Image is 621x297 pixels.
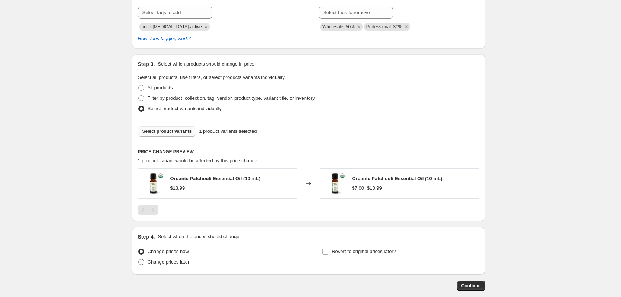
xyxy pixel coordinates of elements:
[158,233,239,240] p: Select when the prices should change
[366,24,402,29] span: Professional_30%
[138,149,479,155] h6: PRICE CHANGE PREVIEW
[199,128,257,135] span: 1 product variants selected
[148,95,315,101] span: Filter by product, collection, tag, vendor, product type, variant title, or inventory
[142,24,202,29] span: price-change-job-active
[322,24,355,29] span: Wholesale_50%
[352,176,443,181] span: Organic Patchouli Essential Oil (10 mL)
[170,185,185,192] div: $13.99
[461,283,481,289] span: Continue
[138,36,191,41] a: How does tagging work?
[403,23,410,30] button: Remove Professional_30%
[457,281,485,291] button: Continue
[324,172,346,195] img: Organic_Patchouli-10ml-01_80x.jpg
[352,185,364,192] div: $7.00
[148,249,189,254] span: Change prices now
[142,128,192,134] span: Select product variants
[142,172,164,195] img: Organic_Patchouli-10ml-01_80x.jpg
[138,126,196,137] button: Select product variants
[203,23,209,30] button: Remove price-change-job-active
[158,60,254,68] p: Select which products should change in price
[170,176,261,181] span: Organic Patchouli Essential Oil (10 mL)
[138,205,158,215] nav: Pagination
[332,249,396,254] span: Revert to original prices later?
[138,233,155,240] h2: Step 4.
[148,106,222,111] span: Select product variants individually
[138,158,259,163] span: 1 product variant would be affected by this price change:
[138,60,155,68] h2: Step 3.
[367,185,382,192] strike: $13.99
[319,7,393,19] input: Select tags to remove
[138,74,285,80] span: Select all products, use filters, or select products variants individually
[148,259,190,265] span: Change prices later
[138,7,212,19] input: Select tags to add
[148,85,173,90] span: All products
[355,23,362,30] button: Remove Wholesale_50%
